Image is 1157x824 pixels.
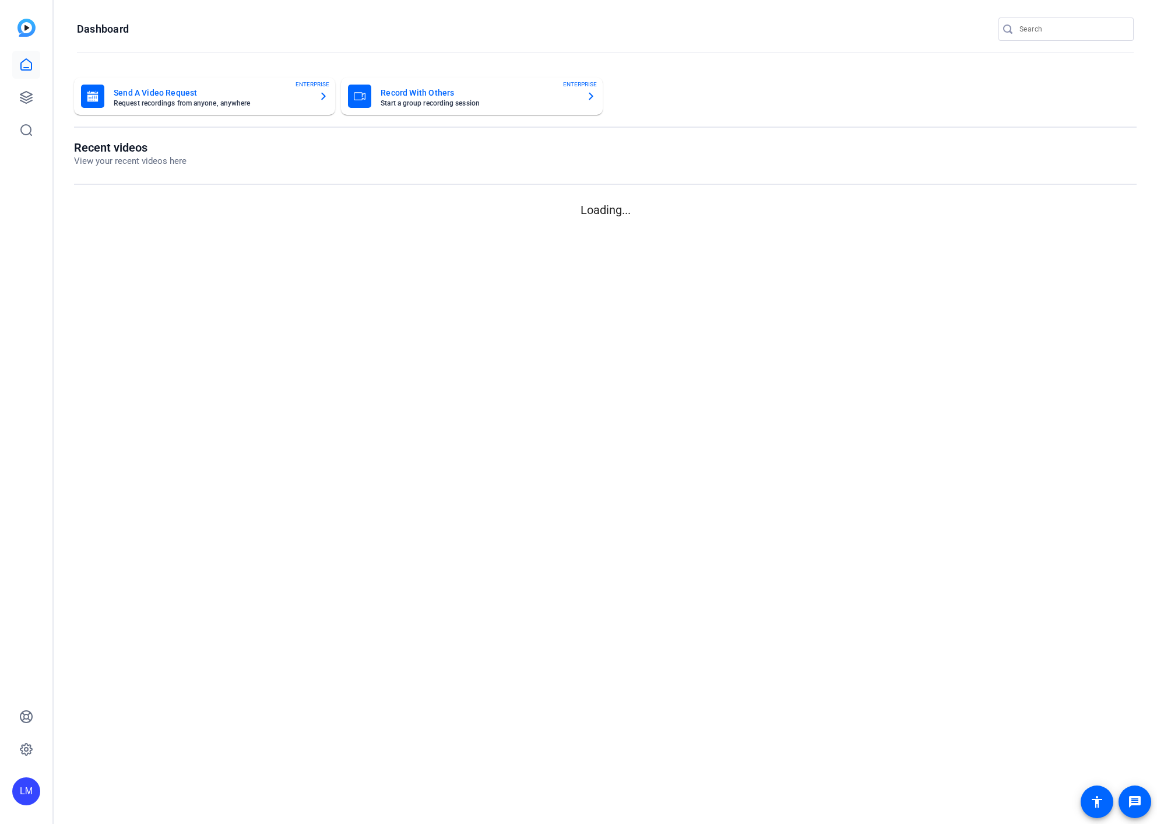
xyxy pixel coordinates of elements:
mat-icon: message [1128,795,1142,809]
mat-card-subtitle: Request recordings from anyone, anywhere [114,100,310,107]
mat-card-title: Record With Others [381,86,576,100]
p: Loading... [74,201,1137,219]
p: View your recent videos here [74,155,187,168]
button: Record With OthersStart a group recording sessionENTERPRISE [341,78,602,115]
mat-icon: accessibility [1090,795,1104,809]
img: blue-gradient.svg [17,19,36,37]
mat-card-title: Send A Video Request [114,86,310,100]
span: ENTERPRISE [296,80,329,89]
div: LM [12,777,40,805]
button: Send A Video RequestRequest recordings from anyone, anywhereENTERPRISE [74,78,335,115]
mat-card-subtitle: Start a group recording session [381,100,576,107]
h1: Dashboard [77,22,129,36]
h1: Recent videos [74,141,187,155]
span: ENTERPRISE [563,80,597,89]
input: Search [1019,22,1124,36]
